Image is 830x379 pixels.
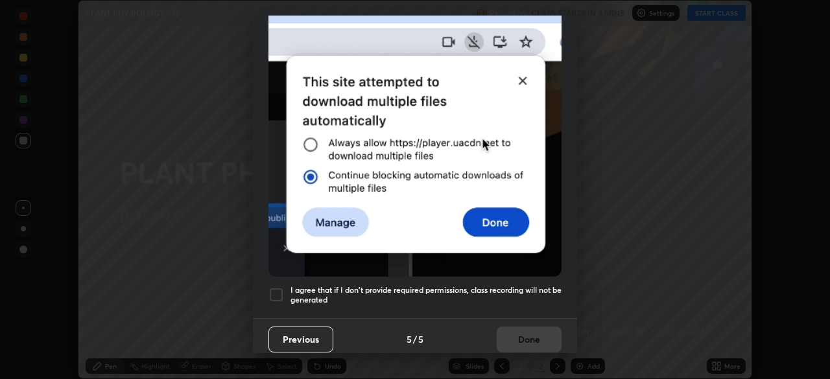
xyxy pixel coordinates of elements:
[268,327,333,352] button: Previous
[413,332,417,346] h4: /
[418,332,423,346] h4: 5
[407,332,412,346] h4: 5
[290,285,562,305] h5: I agree that if I don't provide required permissions, class recording will not be generated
